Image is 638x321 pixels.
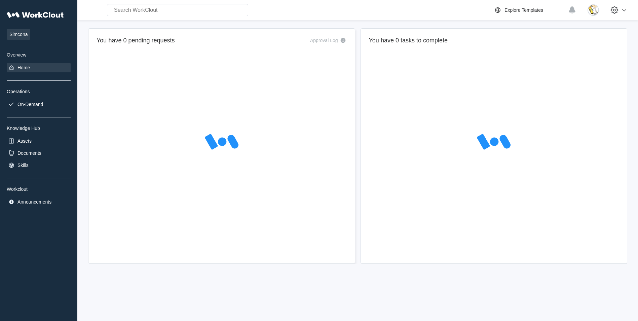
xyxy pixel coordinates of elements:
[17,150,41,156] div: Documents
[107,4,248,16] input: Search WorkClout
[7,89,71,94] div: Operations
[97,37,175,44] h2: You have 0 pending requests
[7,126,71,131] div: Knowledge Hub
[7,63,71,72] a: Home
[7,160,71,170] a: Skills
[310,38,338,43] div: Approval Log
[7,197,71,207] a: Announcements
[588,4,599,16] img: download.jpg
[17,102,43,107] div: On-Demand
[7,186,71,192] div: Workclout
[7,29,30,40] span: Simcona
[7,148,71,158] a: Documents
[504,7,543,13] div: Explore Templates
[7,52,71,58] div: Overview
[7,100,71,109] a: On-Demand
[369,37,619,44] h2: You have 0 tasks to complete
[17,138,32,144] div: Assets
[17,65,30,70] div: Home
[17,199,51,205] div: Announcements
[7,136,71,146] a: Assets
[17,163,29,168] div: Skills
[494,6,565,14] a: Explore Templates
